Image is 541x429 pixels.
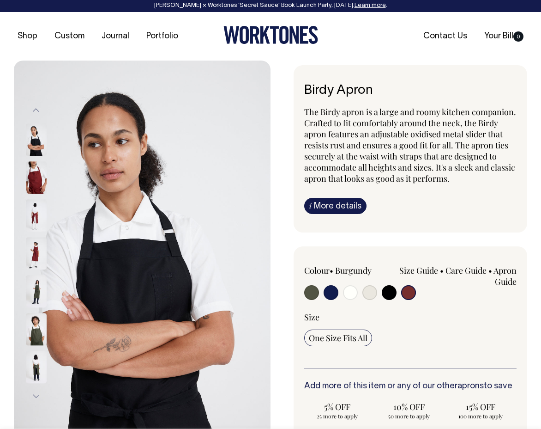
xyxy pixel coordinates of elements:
[440,265,444,276] span: •
[330,265,333,276] span: •
[304,84,517,98] h1: Birdy Apron
[493,265,517,287] a: Apron Guide
[98,29,133,44] a: Journal
[488,265,492,276] span: •
[335,265,372,276] label: Burgundy
[304,330,372,346] input: One Size Fits All
[143,29,182,44] a: Portfolio
[355,3,386,8] a: Learn more
[9,2,532,9] div: [PERSON_NAME] × Worktones ‘Secret Sauce’ Book Launch Party, [DATE]. .
[399,265,438,276] a: Size Guide
[420,29,471,44] a: Contact Us
[452,412,509,420] span: 100 more to apply
[376,398,442,423] input: 10% OFF 50 more to apply
[304,398,370,423] input: 5% OFF 25 more to apply
[309,412,366,420] span: 25 more to apply
[26,123,47,156] img: black
[26,275,47,307] img: olive
[26,313,47,345] img: olive
[309,201,312,210] span: i
[26,199,47,232] img: burgundy
[29,386,43,407] button: Next
[26,237,47,270] img: Birdy Apron
[26,161,47,194] img: burgundy
[304,312,517,323] div: Size
[309,332,367,343] span: One Size Fits All
[51,29,88,44] a: Custom
[457,382,484,390] a: aprons
[304,382,517,391] h6: Add more of this item or any of our other to save
[481,29,527,44] a: Your Bill0
[26,351,47,383] img: olive
[14,29,41,44] a: Shop
[513,31,523,42] span: 0
[304,198,367,214] a: iMore details
[309,401,366,412] span: 5% OFF
[448,398,514,423] input: 15% OFF 100 more to apply
[452,401,509,412] span: 15% OFF
[445,265,487,276] a: Care Guide
[304,265,389,276] div: Colour
[380,401,437,412] span: 10% OFF
[380,412,437,420] span: 50 more to apply
[29,100,43,121] button: Previous
[304,106,516,184] span: The Birdy apron is a large and roomy kitchen companion. Crafted to fit comfortably around the nec...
